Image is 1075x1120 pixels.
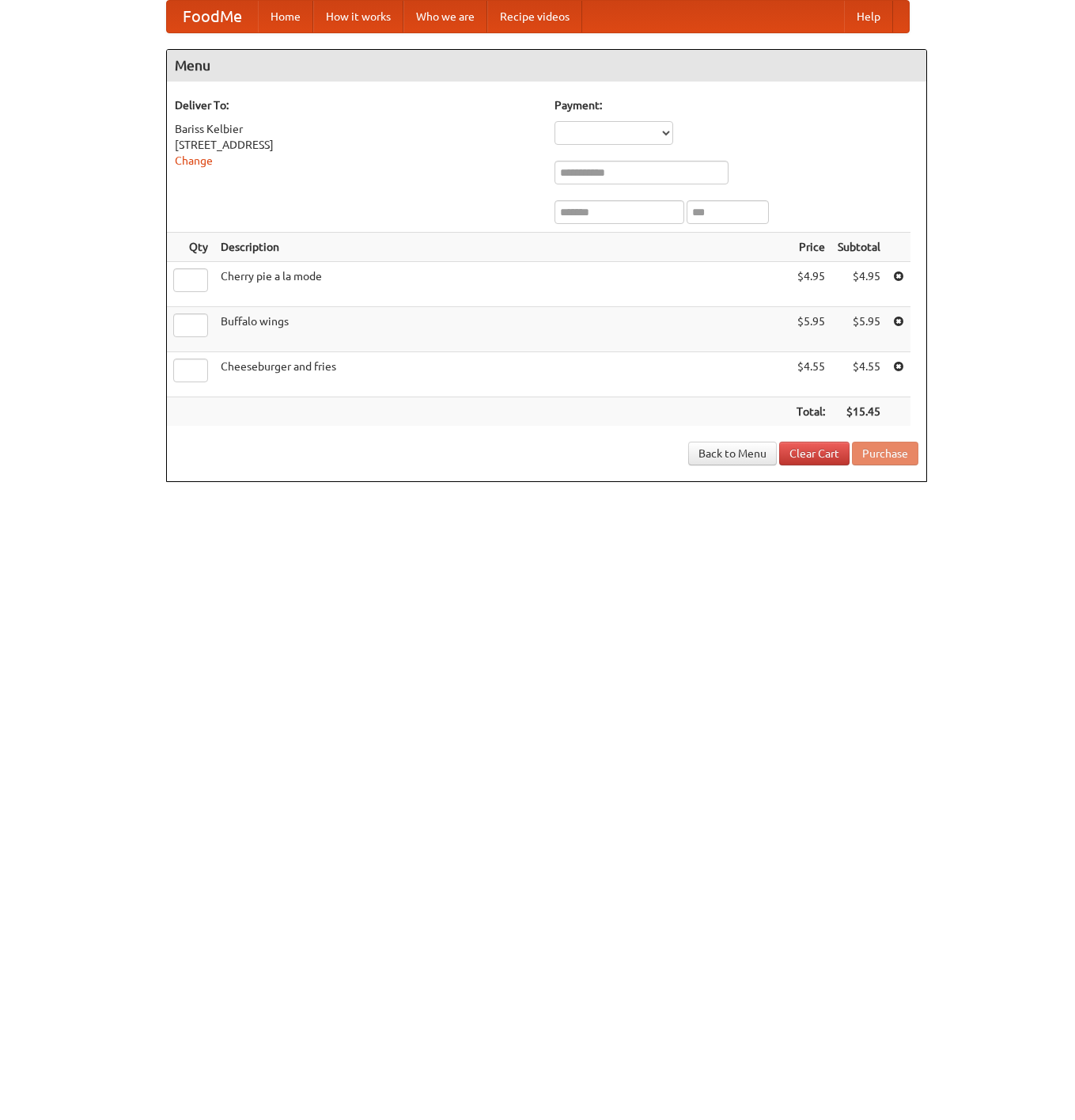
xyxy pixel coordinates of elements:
[790,397,831,427] th: Total:
[403,1,487,32] a: Who we are
[790,307,831,352] td: $5.95
[214,307,790,352] td: Buffalo wings
[831,233,887,262] th: Subtotal
[214,352,790,397] td: Cheeseburger and fries
[175,154,213,167] a: Change
[779,442,850,465] a: Clear Cart
[831,307,887,352] td: $5.95
[790,352,831,397] td: $4.55
[844,1,893,32] a: Help
[313,1,403,32] a: How it works
[852,442,918,465] button: Purchase
[214,262,790,307] td: Cherry pie a la mode
[790,262,831,307] td: $4.95
[167,233,214,262] th: Qty
[258,1,313,32] a: Home
[487,1,582,32] a: Recipe videos
[831,397,887,427] th: $15.45
[790,233,831,262] th: Price
[175,121,539,137] div: Bariss Kelbier
[688,442,777,465] a: Back to Menu
[831,352,887,397] td: $4.55
[167,1,258,32] a: FoodMe
[175,137,539,153] div: [STREET_ADDRESS]
[831,262,887,307] td: $4.95
[555,97,918,113] h5: Payment:
[167,50,926,82] h4: Menu
[175,97,539,113] h5: Deliver To:
[214,233,790,262] th: Description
